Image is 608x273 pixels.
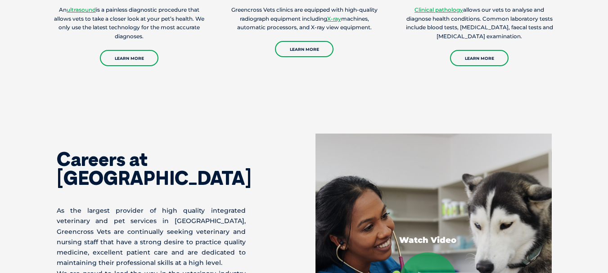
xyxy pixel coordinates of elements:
a: ultrasound [67,6,96,13]
a: Clinical pathology [414,6,463,13]
a: Learn More [100,50,158,66]
h2: Careers at [GEOGRAPHIC_DATA] [57,150,246,188]
p: Watch Video [399,236,457,244]
p: An is a painless diagnostic procedure that allows vets to take a closer look at your pet’s health... [52,5,207,41]
a: X-ray [327,15,341,22]
a: Learn More [450,50,509,66]
a: Learn More [275,41,333,57]
p: allows our vets to analyse and diagnose health conditions. Common laboratory tests include blood ... [402,5,557,41]
p: Greencross Vets clinics are equipped with high-quality radiograph equipment including machines, a... [227,5,382,32]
